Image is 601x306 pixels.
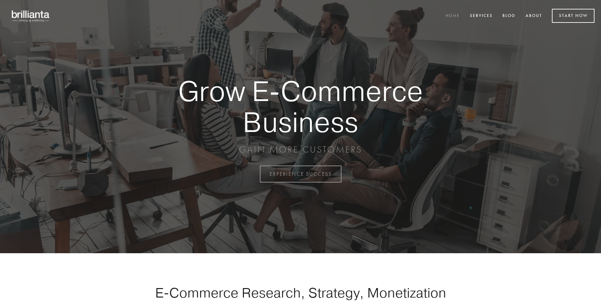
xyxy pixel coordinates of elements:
a: Services [466,11,497,22]
p: GAIN MORE CUSTOMERS [155,144,446,155]
a: Home [441,11,464,22]
a: Start Now [552,9,594,23]
a: About [521,11,546,22]
h1: E-Commerce Research, Strategy, Monetization [135,284,466,301]
strong: Grow E-Commerce Business [155,76,446,137]
a: Blog [498,11,520,22]
a: EXPERIENCE SUCCESS [260,166,341,182]
img: brillianta - research, strategy, marketing [7,7,55,25]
